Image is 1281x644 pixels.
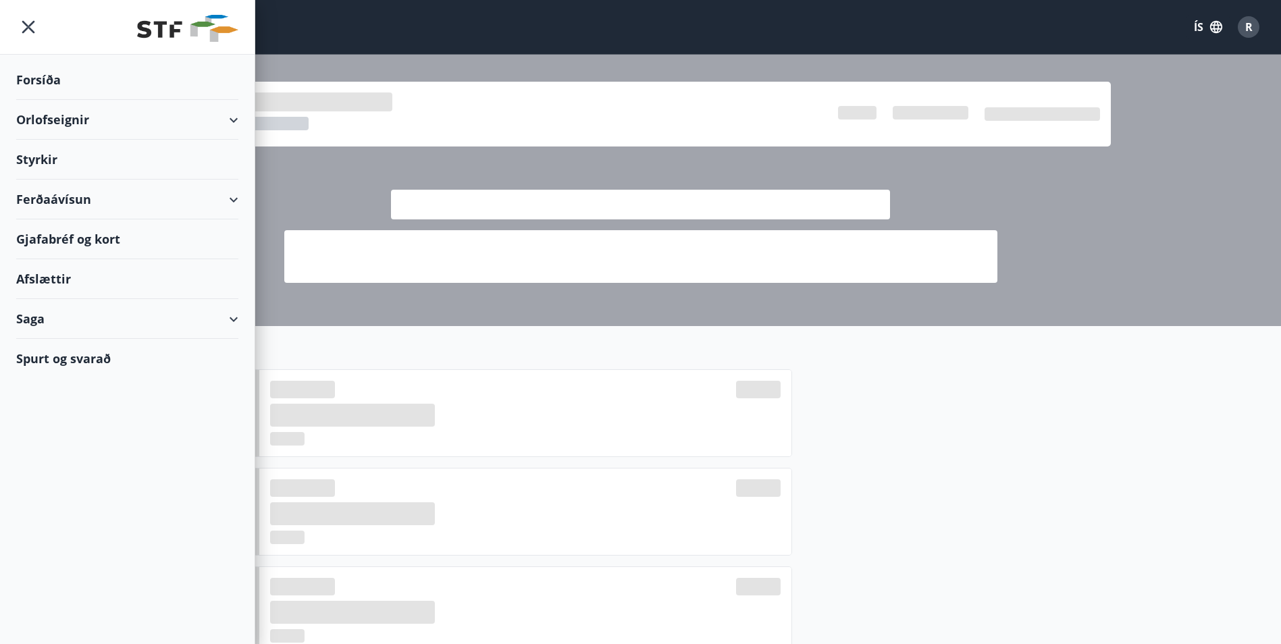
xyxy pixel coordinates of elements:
[16,15,41,39] button: menu
[16,140,238,180] div: Styrkir
[16,299,238,339] div: Saga
[137,15,238,42] img: union_logo
[16,60,238,100] div: Forsíða
[16,180,238,219] div: Ferðaávísun
[16,339,238,378] div: Spurt og svarað
[1232,11,1265,43] button: R
[16,259,238,299] div: Afslættir
[16,219,238,259] div: Gjafabréf og kort
[16,100,238,140] div: Orlofseignir
[1186,15,1230,39] button: ÍS
[1245,20,1253,34] span: R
